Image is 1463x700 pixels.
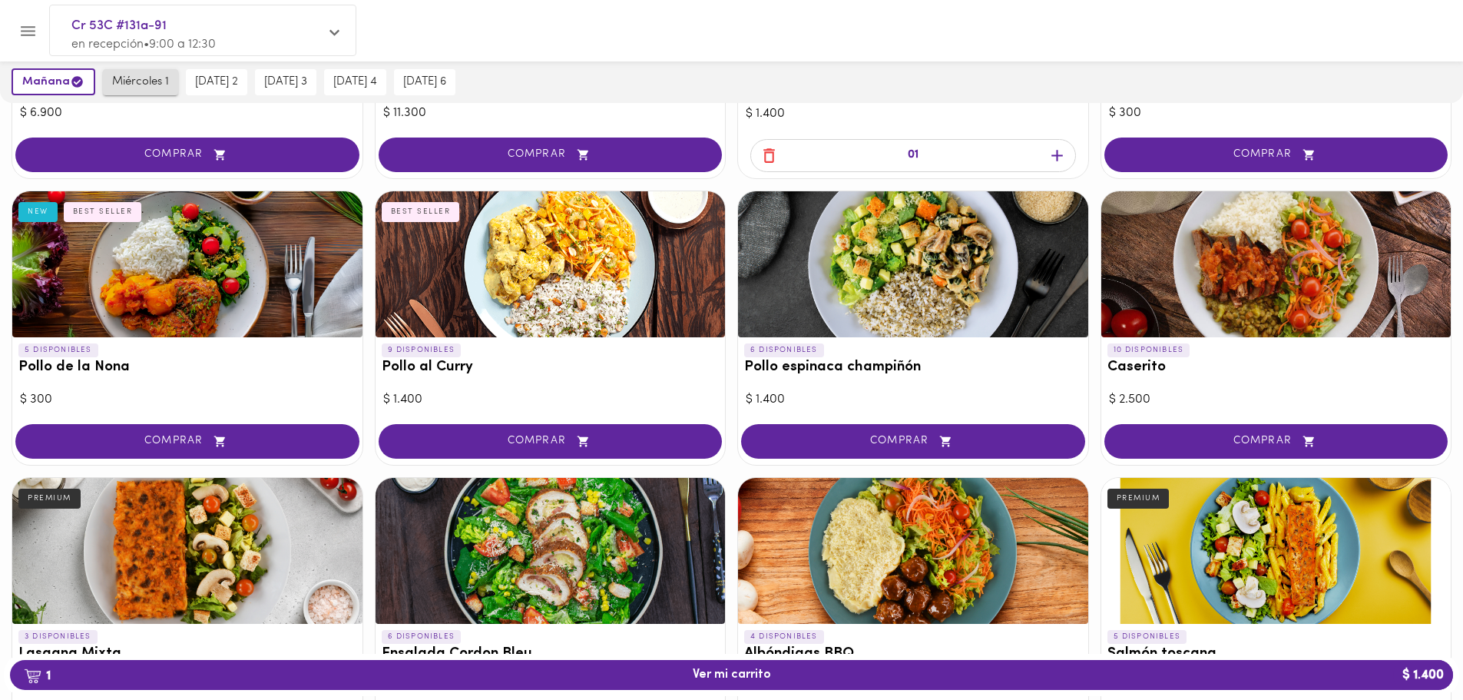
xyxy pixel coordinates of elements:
div: $ 6.900 [20,105,355,122]
button: [DATE] 3 [255,69,316,95]
div: BEST SELLER [64,202,142,222]
span: miércoles 1 [112,75,169,89]
div: Ensalada Cordon Bleu [376,478,726,624]
div: Pollo al Curry [376,191,726,337]
button: [DATE] 4 [324,69,386,95]
button: mañana [12,68,95,95]
p: 01 [908,147,919,164]
iframe: Messagebird Livechat Widget [1374,611,1448,685]
b: 1 [15,665,60,685]
div: $ 300 [1109,105,1444,122]
button: COMPRAR [15,424,359,459]
p: 10 DISPONIBLES [1107,343,1190,357]
div: Salmón toscana [1101,478,1451,624]
button: COMPRAR [15,138,359,172]
h3: Pollo al Curry [382,360,720,376]
button: miércoles 1 [103,69,178,95]
div: BEST SELLER [382,202,460,222]
h3: Salmón toscana [1107,646,1445,662]
p: 5 DISPONIBLES [18,343,98,357]
span: [DATE] 4 [333,75,377,89]
h3: Albóndigas BBQ [744,646,1082,662]
div: $ 1.400 [746,105,1081,123]
p: 3 DISPONIBLES [18,630,98,644]
div: Caserito [1101,191,1451,337]
div: Pollo espinaca champiñón [738,191,1088,337]
p: 4 DISPONIBLES [744,630,824,644]
button: 1Ver mi carrito$ 1.400 [10,660,1453,690]
h3: Pollo espinaca champiñón [744,360,1082,376]
div: PREMIUM [1107,489,1170,509]
button: [DATE] 2 [186,69,247,95]
div: $ 300 [20,391,355,409]
button: COMPRAR [379,138,723,172]
span: COMPRAR [35,435,340,448]
span: en recepción • 9:00 a 12:30 [71,38,216,51]
p: 6 DISPONIBLES [382,630,462,644]
h3: Pollo de la Nona [18,360,356,376]
span: COMPRAR [760,435,1066,448]
span: [DATE] 6 [403,75,446,89]
button: COMPRAR [741,424,1085,459]
p: 6 DISPONIBLES [744,343,824,357]
div: Pollo de la Nona [12,191,362,337]
p: 5 DISPONIBLES [1107,630,1187,644]
div: $ 1.400 [383,391,718,409]
span: [DATE] 2 [195,75,238,89]
span: COMPRAR [1124,148,1429,161]
div: $ 2.500 [1109,391,1444,409]
img: cart.png [24,668,41,684]
div: $ 11.300 [383,105,718,122]
span: mañana [22,75,84,89]
h3: Caserito [1107,360,1445,376]
p: 9 DISPONIBLES [382,343,462,357]
span: COMPRAR [398,148,703,161]
span: Cr 53C #131a-91 [71,16,319,36]
h3: Ensalada Cordon Bleu [382,646,720,662]
button: COMPRAR [1104,138,1448,172]
span: Ver mi carrito [693,668,771,682]
div: Albóndigas BBQ [738,478,1088,624]
span: [DATE] 3 [264,75,307,89]
button: Menu [9,12,47,50]
button: [DATE] 6 [394,69,455,95]
div: $ 1.400 [746,391,1081,409]
span: COMPRAR [398,435,703,448]
div: PREMIUM [18,489,81,509]
h3: Lasagna Mixta [18,646,356,662]
span: COMPRAR [35,148,340,161]
span: COMPRAR [1124,435,1429,448]
div: NEW [18,202,58,222]
button: COMPRAR [379,424,723,459]
div: Lasagna Mixta [12,478,362,624]
button: COMPRAR [1104,424,1448,459]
